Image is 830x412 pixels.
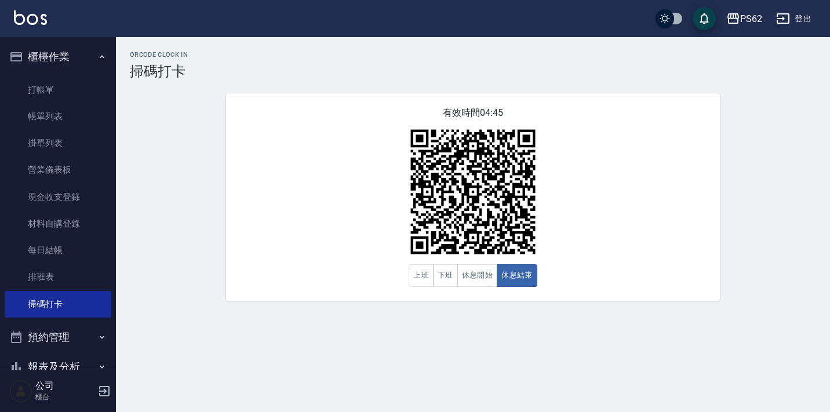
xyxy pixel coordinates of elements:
div: 有效時間 04:45 [226,93,720,301]
button: 櫃檯作業 [5,42,111,72]
p: 櫃台 [35,392,94,402]
img: Logo [14,10,47,25]
button: 休息結束 [497,264,537,287]
button: 上班 [409,264,434,287]
a: 營業儀表板 [5,156,111,183]
button: 登出 [771,8,816,30]
button: 預約管理 [5,322,111,352]
button: save [693,7,716,30]
a: 現金收支登錄 [5,184,111,210]
button: 下班 [433,264,458,287]
a: 打帳單 [5,76,111,103]
h3: 掃碼打卡 [130,63,816,79]
h5: 公司 [35,380,94,392]
a: 排班表 [5,264,111,290]
button: 休息開始 [457,264,498,287]
a: 帳單列表 [5,103,111,130]
button: PS62 [722,7,767,31]
a: 掃碼打卡 [5,291,111,318]
a: 每日結帳 [5,237,111,264]
img: Person [9,380,32,403]
a: 材料自購登錄 [5,210,111,237]
button: 報表及分析 [5,352,111,382]
div: PS62 [740,12,762,26]
h2: QRcode Clock In [130,51,816,59]
a: 掛單列表 [5,130,111,156]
